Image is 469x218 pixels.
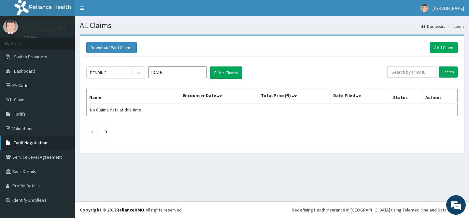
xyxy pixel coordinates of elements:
[292,207,464,213] div: Redefining Heath Insurance in [GEOGRAPHIC_DATA] using Telemedicine and Data Science!
[75,201,469,218] footer: All rights reserved.
[91,128,93,134] a: Previous page
[433,5,464,11] span: [PERSON_NAME]
[210,66,242,79] button: Filter Claims
[23,36,38,40] a: Online
[87,89,180,104] th: Name
[23,26,65,32] p: [PERSON_NAME]
[422,89,457,104] th: Actions
[12,33,26,49] img: d_794563401_company_1708531726252_794563401
[90,69,107,76] div: PENDING
[446,23,464,29] li: Claims
[148,66,207,78] input: Select Month and Year
[105,128,107,134] a: Next page
[90,107,142,113] span: No Claims data at this time.
[330,89,390,104] th: Date Filed
[258,89,330,104] th: Total Price(₦)
[38,67,90,133] span: We're online!
[116,207,144,213] a: RelianceHMO
[86,42,137,53] button: Download Paid Claims
[14,97,27,103] span: Claims
[80,207,146,213] strong: Copyright © 2017 .
[420,4,429,12] img: User Image
[14,54,47,60] span: Switch Providers
[180,89,258,104] th: Encounter Date
[14,68,35,74] span: Dashboard
[387,66,436,78] input: Search by HMO ID
[14,140,47,146] span: Tariff Negotiation
[3,147,124,170] textarea: Type your message and hit 'Enter'
[80,21,464,30] h1: All Claims
[107,3,122,19] div: Minimize live chat window
[3,20,18,34] img: User Image
[430,42,458,53] a: Add Claim
[390,89,422,104] th: Status
[439,66,458,78] input: Search
[34,36,109,45] div: Chat with us now
[421,23,446,29] a: Dashboard
[14,111,26,117] span: Tariffs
